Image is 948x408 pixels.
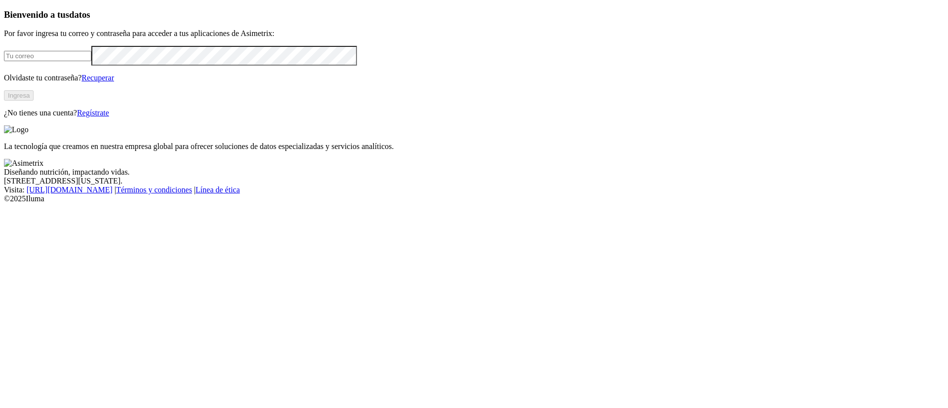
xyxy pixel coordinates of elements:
input: Tu correo [4,51,91,61]
img: Asimetrix [4,159,43,168]
span: datos [69,9,90,20]
div: © 2025 Iluma [4,194,944,203]
h3: Bienvenido a tus [4,9,944,20]
p: La tecnología que creamos en nuestra empresa global para ofrecer soluciones de datos especializad... [4,142,944,151]
div: Diseñando nutrición, impactando vidas. [4,168,944,177]
p: ¿No tienes una cuenta? [4,109,944,117]
a: Regístrate [77,109,109,117]
a: Línea de ética [196,185,240,194]
p: Por favor ingresa tu correo y contraseña para acceder a tus aplicaciones de Asimetrix: [4,29,944,38]
div: Visita : | | [4,185,944,194]
a: [URL][DOMAIN_NAME] [27,185,113,194]
div: [STREET_ADDRESS][US_STATE]. [4,177,944,185]
a: Términos y condiciones [116,185,192,194]
img: Logo [4,125,29,134]
a: Recuperar [81,74,114,82]
p: Olvidaste tu contraseña? [4,74,944,82]
button: Ingresa [4,90,34,101]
